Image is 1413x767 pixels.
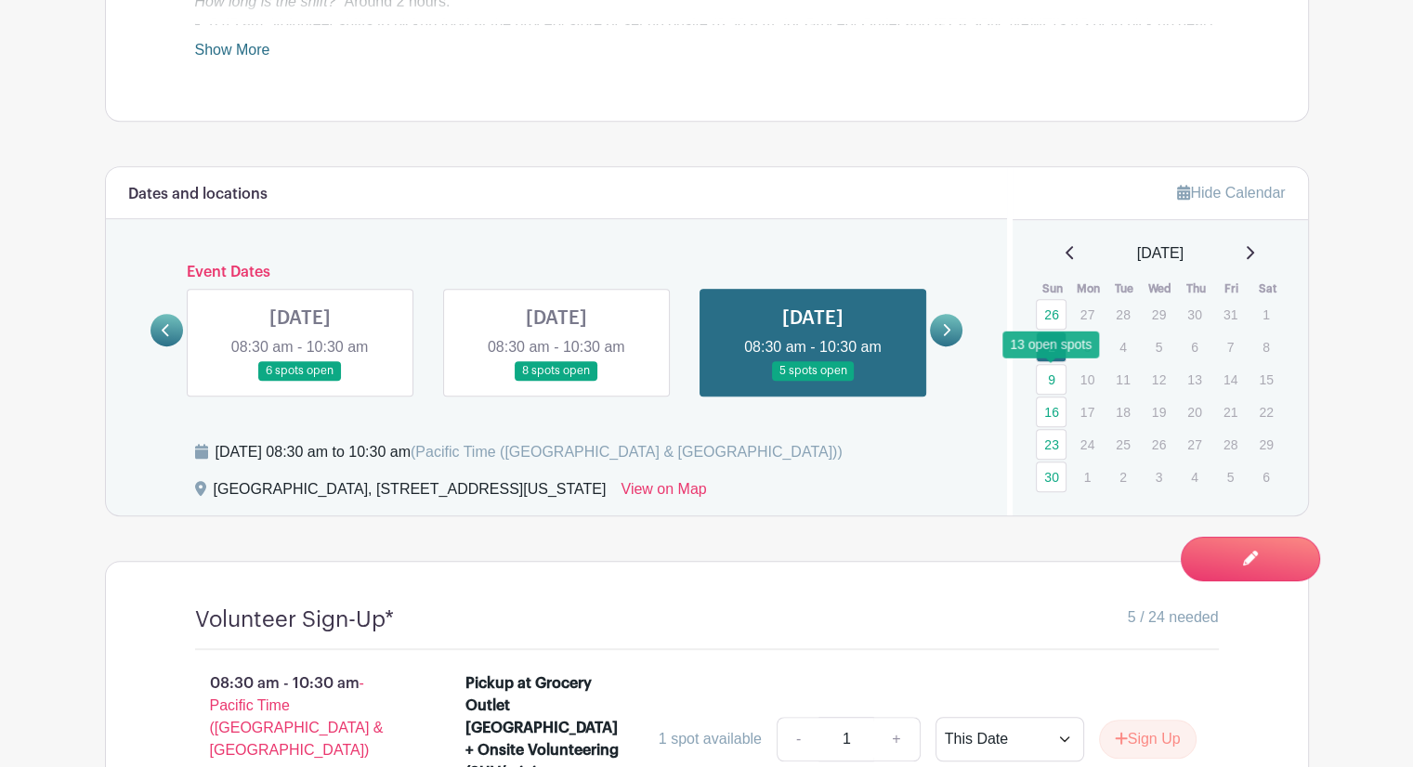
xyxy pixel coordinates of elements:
[128,186,268,203] h6: Dates and locations
[1144,300,1174,329] p: 29
[1107,300,1138,329] p: 28
[1250,365,1281,394] p: 15
[1250,462,1281,491] p: 6
[1179,462,1210,491] p: 4
[1036,461,1066,492] a: 30
[1107,332,1138,361] p: 4
[1072,462,1103,491] p: 1
[1036,364,1066,395] a: 9
[216,441,843,463] div: [DATE] 08:30 am to 10:30 am
[1137,242,1184,265] span: [DATE]
[1002,331,1099,357] div: 13 open spots
[1250,430,1281,459] p: 29
[1106,279,1143,298] th: Tue
[1072,430,1103,459] p: 24
[1107,397,1138,426] p: 18
[1215,397,1246,426] p: 21
[777,717,819,761] a: -
[1215,300,1246,329] p: 31
[1214,279,1250,298] th: Fri
[1249,279,1286,298] th: Sat
[1072,397,1103,426] p: 17
[1179,430,1210,459] p: 27
[1215,365,1246,394] p: 14
[1144,430,1174,459] p: 26
[1250,332,1281,361] p: 8
[183,264,931,281] h6: Event Dates
[1179,300,1210,329] p: 30
[1143,279,1179,298] th: Wed
[1107,365,1138,394] p: 11
[1250,397,1281,426] p: 22
[411,444,843,460] span: (Pacific Time ([GEOGRAPHIC_DATA] & [GEOGRAPHIC_DATA]))
[1036,299,1066,330] a: 26
[1107,462,1138,491] p: 2
[1250,300,1281,329] p: 1
[1144,397,1174,426] p: 19
[195,606,394,633] h4: Volunteer Sign-Up*
[1144,462,1174,491] p: 3
[1215,462,1246,491] p: 5
[1071,279,1107,298] th: Mon
[1215,430,1246,459] p: 28
[1144,332,1174,361] p: 5
[873,717,920,761] a: +
[1144,365,1174,394] p: 12
[1035,279,1071,298] th: Sun
[1107,430,1138,459] p: 25
[210,13,1219,35] li: 8:45 am: Volunteer shifts to pickup food at the grocery store or set up onsite (8:30 a.m. for Gro...
[1036,396,1066,427] a: 16
[214,478,607,508] div: [GEOGRAPHIC_DATA], [STREET_ADDRESS][US_STATE]
[1128,606,1219,629] span: 5 / 24 needed
[659,728,762,750] div: 1 spot available
[210,675,384,758] span: - Pacific Time ([GEOGRAPHIC_DATA] & [GEOGRAPHIC_DATA])
[1072,300,1103,329] p: 27
[1036,429,1066,460] a: 23
[195,42,270,65] a: Show More
[1072,365,1103,394] p: 10
[1177,185,1285,201] a: Hide Calendar
[1179,397,1210,426] p: 20
[1099,720,1197,759] button: Sign Up
[1179,332,1210,361] p: 6
[1215,332,1246,361] p: 7
[1179,365,1210,394] p: 13
[621,478,706,508] a: View on Map
[1178,279,1214,298] th: Thu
